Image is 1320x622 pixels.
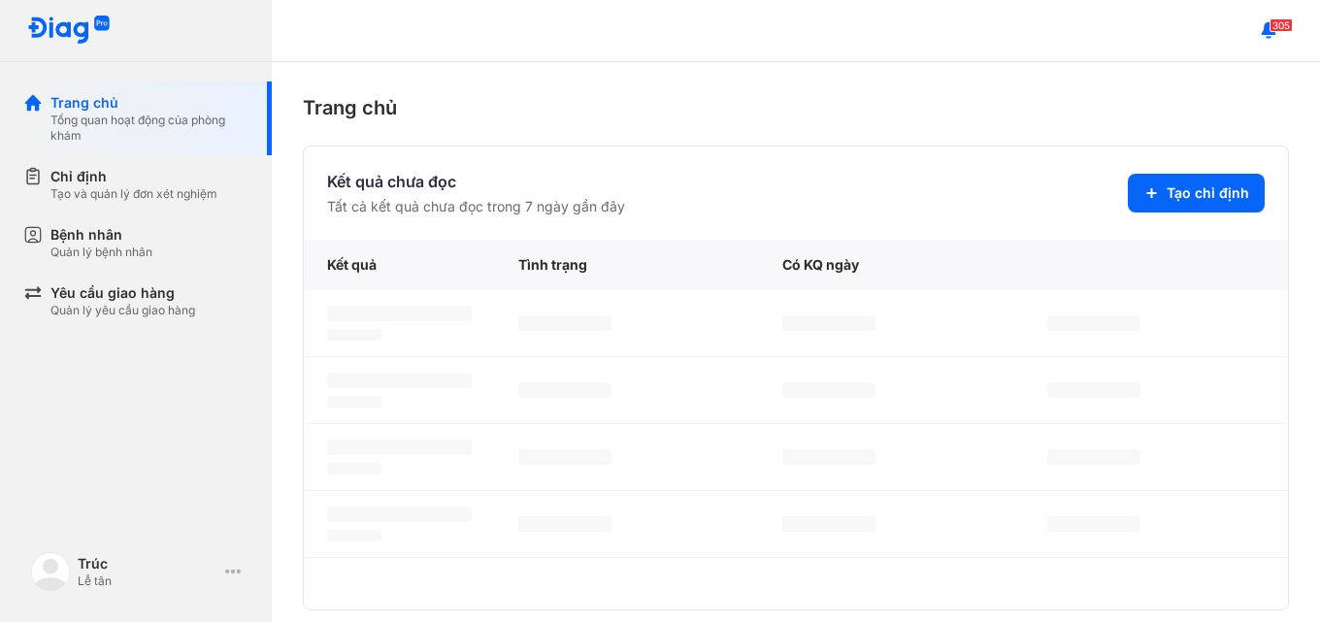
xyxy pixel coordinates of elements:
[1167,183,1249,203] span: Tạo chỉ định
[78,554,217,573] div: Trúc
[327,329,381,341] span: ‌
[304,240,495,290] div: Kết quả
[327,440,472,455] span: ‌
[518,449,611,465] span: ‌
[1047,449,1140,465] span: ‌
[782,449,875,465] span: ‌
[327,170,625,193] div: Kết quả chưa đọc
[27,16,111,46] img: logo
[327,463,381,475] span: ‌
[1047,315,1140,331] span: ‌
[327,396,381,408] span: ‌
[518,382,611,398] span: ‌
[50,303,195,318] div: Quản lý yêu cầu giao hàng
[518,315,611,331] span: ‌
[1047,516,1140,532] span: ‌
[759,240,1023,290] div: Có KQ ngày
[50,283,195,303] div: Yêu cầu giao hàng
[327,373,472,388] span: ‌
[327,197,625,216] div: Tất cả kết quả chưa đọc trong 7 ngày gần đây
[518,516,611,532] span: ‌
[50,245,152,260] div: Quản lý bệnh nhân
[50,93,248,113] div: Trang chủ
[78,573,217,589] div: Lễ tân
[50,225,152,245] div: Bệnh nhân
[50,167,217,186] div: Chỉ định
[327,306,472,321] span: ‌
[782,382,875,398] span: ‌
[782,315,875,331] span: ‌
[50,186,217,202] div: Tạo và quản lý đơn xét nghiệm
[31,552,70,591] img: logo
[303,93,1289,122] div: Trang chủ
[1047,382,1140,398] span: ‌
[495,240,759,290] div: Tình trạng
[1270,18,1293,32] span: 305
[50,113,248,144] div: Tổng quan hoạt động của phòng khám
[1128,174,1265,213] button: Tạo chỉ định
[782,516,875,532] span: ‌
[327,507,472,522] span: ‌
[327,530,381,541] span: ‌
